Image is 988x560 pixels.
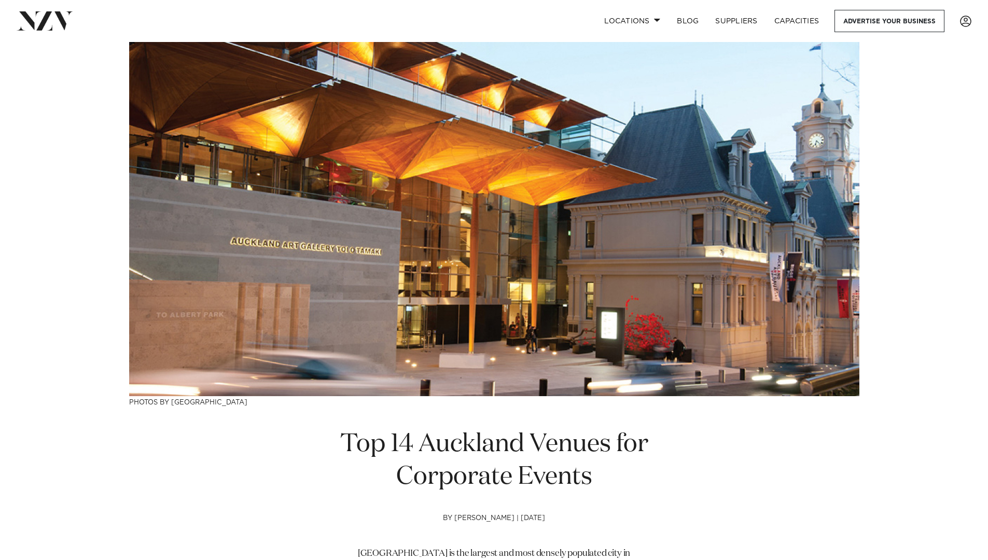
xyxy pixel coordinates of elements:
img: Top 14 Auckland Venues for Corporate Events [129,42,859,396]
h1: Top 14 Auckland Venues for Corporate Events [317,428,672,494]
img: nzv-logo.png [17,11,73,30]
a: Capacities [766,10,828,32]
a: Locations [596,10,669,32]
h3: Photos by [GEOGRAPHIC_DATA] [129,396,859,407]
a: BLOG [669,10,707,32]
h4: by [PERSON_NAME] | [DATE] [317,514,672,548]
a: Advertise your business [834,10,944,32]
a: SUPPLIERS [707,10,766,32]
